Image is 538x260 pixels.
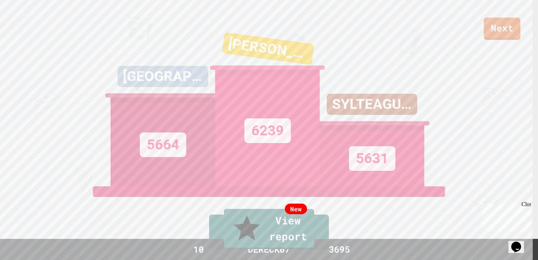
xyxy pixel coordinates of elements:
div: New [285,204,307,214]
div: 6239 [244,118,291,143]
div: SYLTEAGURK [327,94,417,115]
div: 5631 [349,146,395,171]
div: [PERSON_NAME] [222,32,314,65]
div: [GEOGRAPHIC_DATA] [118,66,208,87]
iframe: chat widget [508,232,531,253]
a: Next [484,18,520,40]
div: Chat with us now!Close [3,3,49,45]
iframe: chat widget [480,201,531,231]
div: 5664 [140,132,186,157]
a: View report [224,209,314,249]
